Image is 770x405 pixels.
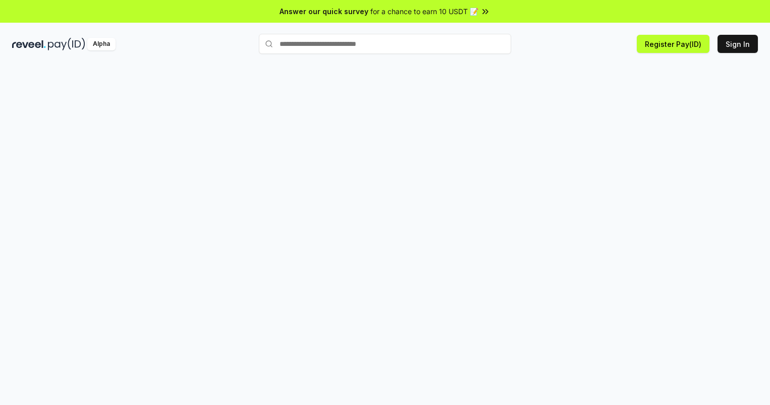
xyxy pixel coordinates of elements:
[12,38,46,50] img: reveel_dark
[370,6,478,17] span: for a chance to earn 10 USDT 📝
[637,35,709,53] button: Register Pay(ID)
[48,38,85,50] img: pay_id
[280,6,368,17] span: Answer our quick survey
[87,38,116,50] div: Alpha
[718,35,758,53] button: Sign In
